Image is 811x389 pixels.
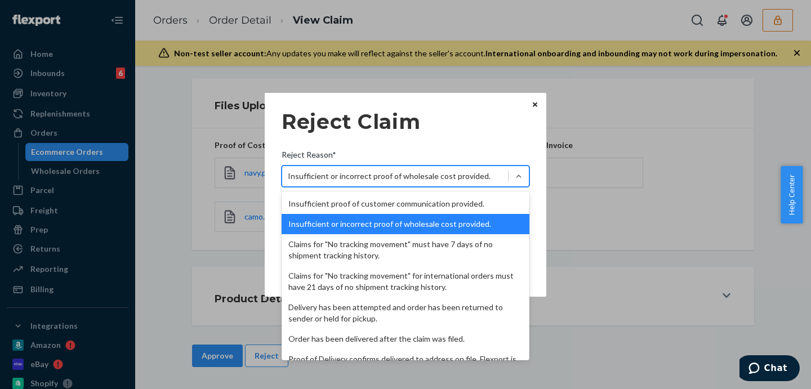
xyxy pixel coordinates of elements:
div: Proof of Delivery confirms delivered to address on file. Flexport is not liable for lost/stolen i... [282,349,529,381]
div: Delivery has been attempted and order has been returned to sender or held for pickup. [282,297,529,329]
div: Order has been delivered after the claim was filed. [282,329,529,349]
div: Insufficient or incorrect proof of wholesale cost provided. [282,214,529,234]
h3: Reject Claim [282,110,529,133]
span: Chat [25,8,48,18]
div: Claims for "No tracking movement" must have 7 days of no shipment tracking history. [282,234,529,266]
button: Close [529,99,541,111]
div: Insufficient or incorrect proof of wholesale cost provided. [288,171,491,182]
div: Insufficient proof of customer communication provided. [282,194,529,214]
div: Claims for "No tracking movement" for international orders must have 21 days of no shipment track... [282,266,529,297]
span: Reject Reason* [282,149,336,165]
